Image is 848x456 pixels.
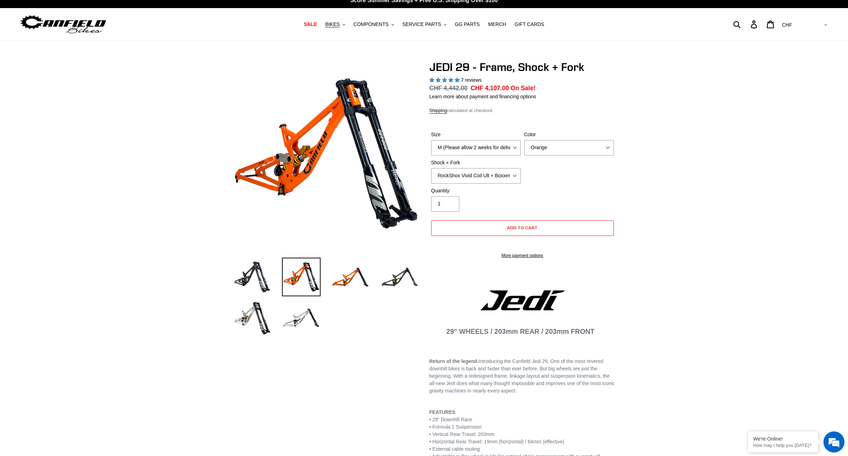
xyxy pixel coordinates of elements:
s: CHF 4,442.00 [429,85,468,92]
a: GG PARTS [451,20,483,29]
span: CHF 4,107.00 [471,85,509,92]
img: Load image into Gallery viewer, JEDI 29 - Frame, Shock + Fork [282,298,321,337]
img: Load image into Gallery viewer, JEDI 29 - Frame, Shock + Fork [233,258,271,296]
b: Return of the legend. [429,358,479,364]
button: BIKES [322,20,348,29]
img: Load image into Gallery viewer, JEDI 29 - Frame, Shock + Fork [282,258,321,296]
p: How may I help you today? [753,443,813,448]
div: We're Online! [753,436,813,442]
span: 29" WHEELS / 203mm REAR / 203mm FRONT [446,328,594,335]
button: COMPONENTS [350,20,397,29]
span: Add to cart [507,225,538,230]
span: SALE [304,21,317,27]
span: SERVICE PARTS [402,21,441,27]
span: • Vertical Rear Travel: 203mm • Horizontal Rear Travel: 19mm (horizontal) / 64mm (effective) [429,431,564,444]
span: GIFT CARDS [514,21,544,27]
span: BIKES [325,21,340,27]
label: Size [431,131,521,138]
img: Canfield Bikes [19,13,107,35]
span: GG PARTS [455,21,480,27]
span: • Formula 1 Suspension [429,424,482,430]
span: MERCH [488,21,506,27]
a: Learn more about payment and financing options [429,94,536,99]
h1: JEDI 29 - Frame, Shock + Fork [429,60,616,74]
button: SERVICE PARTS [399,20,450,29]
span: 7 reviews [461,77,481,83]
a: More payment options [431,252,614,259]
img: Load image into Gallery viewer, JEDI 29 - Frame, Shock + Fork [331,258,370,296]
img: Load image into Gallery viewer, JEDI 29 - Frame, Shock + Fork [233,298,271,337]
a: SALE [300,20,320,29]
a: MERCH [485,20,510,29]
button: Add to cart [431,220,614,236]
a: GIFT CARDS [511,20,548,29]
span: Introducing the Canfield Jedi 29. One of the most revered downhill bikes is back and faster than ... [429,358,615,394]
span: • External cable routing [429,446,480,452]
b: FEATURES [429,409,455,415]
img: Load image into Gallery viewer, JEDI 29 - Frame, Shock + Fork [380,258,419,296]
div: calculated at checkout. [429,107,616,114]
input: Search [737,16,755,32]
label: Shock + Fork [431,159,521,166]
span: • 29” Downhill Race [429,417,472,422]
label: Quantity [431,187,521,194]
span: On Sale! [511,84,535,93]
label: Color [524,131,614,138]
span: COMPONENTS [354,21,389,27]
span: 5.00 stars [429,77,461,83]
a: Shipping [429,108,447,114]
